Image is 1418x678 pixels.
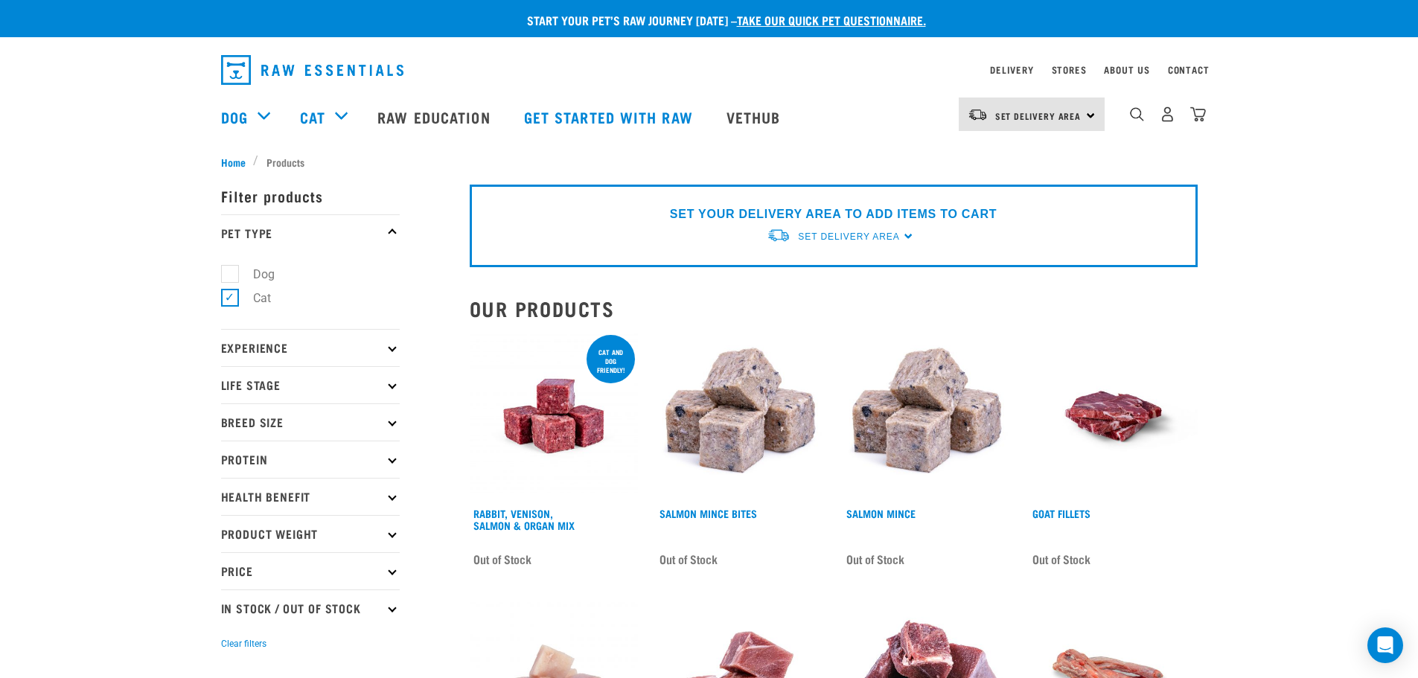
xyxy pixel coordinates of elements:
span: Out of Stock [660,548,718,570]
p: Price [221,552,400,589]
p: Filter products [221,177,400,214]
img: van-moving.png [968,108,988,121]
p: Protein [221,441,400,478]
p: In Stock / Out Of Stock [221,589,400,627]
a: Dog [221,106,248,128]
img: Raw Essentials Logo [221,55,403,85]
button: Clear filters [221,637,266,650]
a: take our quick pet questionnaire. [737,16,926,23]
a: Get started with Raw [509,87,712,147]
p: Life Stage [221,366,400,403]
nav: dropdown navigation [209,49,1210,91]
p: Experience [221,329,400,366]
a: Raw Education [363,87,508,147]
a: Salmon Mince [846,511,916,516]
a: About Us [1104,67,1149,72]
div: Cat and dog friendly! [587,341,635,381]
img: Rabbit Venison Salmon Organ 1688 [470,332,639,501]
label: Cat [229,289,277,307]
nav: breadcrumbs [221,154,1198,170]
span: Set Delivery Area [995,113,1082,118]
p: SET YOUR DELIVERY AREA TO ADD ITEMS TO CART [670,205,997,223]
span: Home [221,154,246,170]
img: Raw Essentials Goat Fillets [1029,332,1198,501]
a: Rabbit, Venison, Salmon & Organ Mix [473,511,575,528]
img: van-moving.png [767,228,791,243]
span: Out of Stock [473,548,531,570]
p: Health Benefit [221,478,400,515]
span: Out of Stock [846,548,904,570]
a: Salmon Mince Bites [660,511,757,516]
a: Delivery [990,67,1033,72]
label: Dog [229,265,281,284]
p: Pet Type [221,214,400,252]
p: Breed Size [221,403,400,441]
a: Home [221,154,254,170]
span: Set Delivery Area [798,231,899,242]
a: Contact [1168,67,1210,72]
a: Vethub [712,87,799,147]
img: user.png [1160,106,1175,122]
img: 1141 Salmon Mince 01 [656,332,825,501]
img: home-icon@2x.png [1190,106,1206,122]
a: Goat Fillets [1032,511,1090,516]
img: 1141 Salmon Mince 01 [843,332,1012,501]
a: Cat [300,106,325,128]
div: Open Intercom Messenger [1367,627,1403,663]
span: Out of Stock [1032,548,1090,570]
img: home-icon-1@2x.png [1130,107,1144,121]
p: Product Weight [221,515,400,552]
a: Stores [1052,67,1087,72]
h2: Our Products [470,297,1198,320]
